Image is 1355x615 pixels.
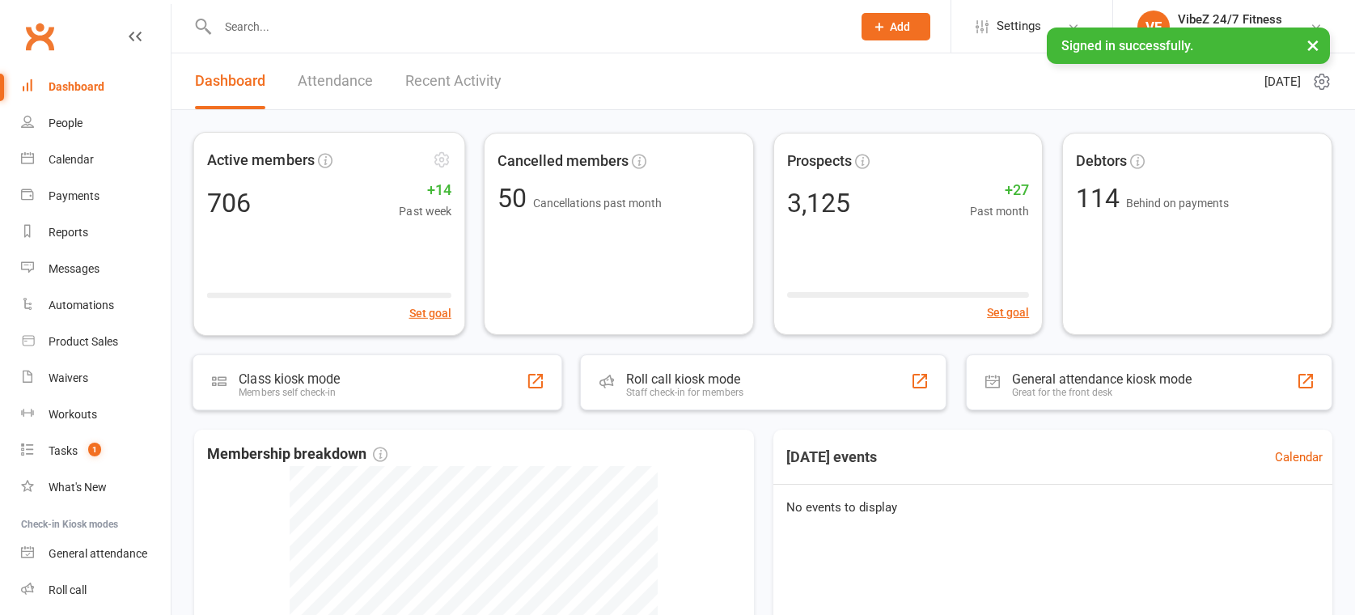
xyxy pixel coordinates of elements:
[49,262,100,275] div: Messages
[49,408,97,421] div: Workouts
[1076,183,1126,214] span: 114
[1298,28,1327,62] button: ×
[409,303,451,322] button: Set goal
[1178,27,1282,41] div: VibeZ 24/7 Fitness
[207,189,251,215] div: 706
[399,201,451,220] span: Past week
[207,149,315,172] span: Active members
[1012,387,1192,398] div: Great for the front desk
[239,387,340,398] div: Members self check-in
[49,80,104,93] div: Dashboard
[498,150,629,173] span: Cancelled members
[1012,371,1192,387] div: General attendance kiosk mode
[987,303,1029,321] button: Set goal
[88,443,101,456] span: 1
[1178,12,1282,27] div: VibeZ 24/7 Fitness
[49,371,88,384] div: Waivers
[298,53,373,109] a: Attendance
[21,572,171,609] a: Roll call
[626,371,743,387] div: Roll call kiosk mode
[1126,197,1229,210] span: Behind on payments
[890,20,910,33] span: Add
[970,179,1029,202] span: +27
[773,443,890,472] h3: [DATE] events
[21,251,171,287] a: Messages
[997,8,1041,45] span: Settings
[49,335,118,348] div: Product Sales
[21,105,171,142] a: People
[533,197,662,210] span: Cancellations past month
[21,142,171,178] a: Calendar
[21,360,171,397] a: Waivers
[21,178,171,214] a: Payments
[1264,72,1301,91] span: [DATE]
[21,324,171,360] a: Product Sales
[49,481,107,494] div: What's New
[1275,447,1323,467] a: Calendar
[21,536,171,572] a: General attendance kiosk mode
[626,387,743,398] div: Staff check-in for members
[49,299,114,312] div: Automations
[49,547,147,560] div: General attendance
[1061,38,1193,53] span: Signed in successfully.
[21,469,171,506] a: What's New
[21,433,171,469] a: Tasks 1
[49,153,94,166] div: Calendar
[49,226,88,239] div: Reports
[970,202,1029,220] span: Past month
[239,371,340,387] div: Class kiosk mode
[49,189,100,202] div: Payments
[207,443,387,466] span: Membership breakdown
[787,150,852,173] span: Prospects
[767,485,1340,530] div: No events to display
[49,583,87,596] div: Roll call
[213,15,841,38] input: Search...
[1076,150,1127,173] span: Debtors
[399,178,451,201] span: +14
[49,117,83,129] div: People
[21,397,171,433] a: Workouts
[1137,11,1170,43] div: VF
[21,69,171,105] a: Dashboard
[405,53,502,109] a: Recent Activity
[862,13,930,40] button: Add
[19,16,60,57] a: Clubworx
[787,190,850,216] div: 3,125
[498,183,533,214] span: 50
[195,53,265,109] a: Dashboard
[21,287,171,324] a: Automations
[21,214,171,251] a: Reports
[49,444,78,457] div: Tasks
